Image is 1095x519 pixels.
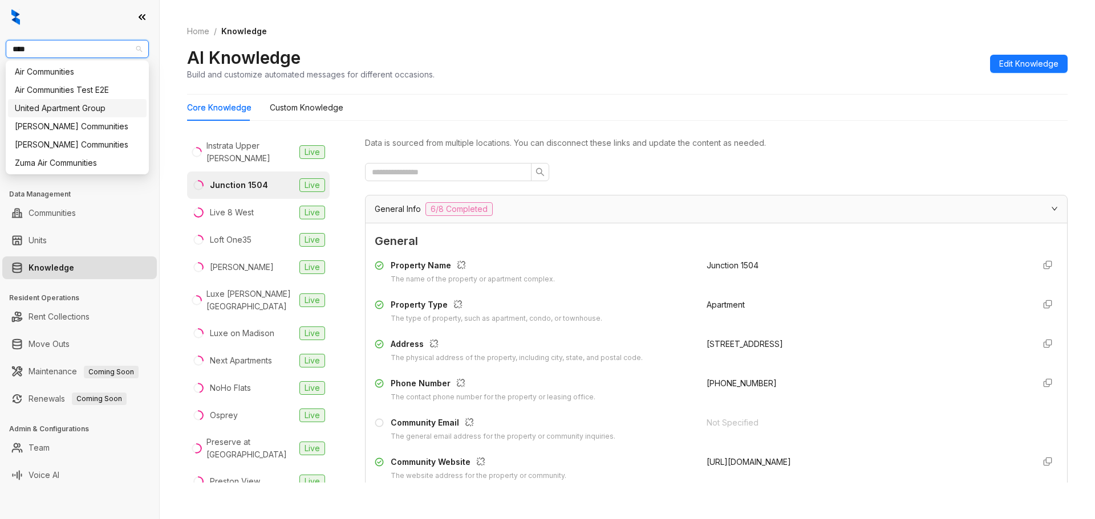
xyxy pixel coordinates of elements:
span: Live [299,381,325,395]
span: Live [299,206,325,219]
div: Phone Number [391,377,595,392]
span: Edit Knowledge [999,58,1058,70]
span: Knowledge [221,26,267,36]
a: Team [29,436,50,459]
h3: Data Management [9,189,159,199]
div: The general email address for the property or community inquiries. [391,431,615,442]
span: Junction 1504 [707,260,759,270]
div: Air Communities [15,66,140,78]
a: Home [185,25,212,38]
div: Loft One35 [210,234,252,246]
div: Luxe on Madison [210,327,274,340]
h3: Resident Operations [9,293,159,303]
span: Apartment [707,300,745,309]
img: logo [11,9,20,25]
span: Live [299,260,325,274]
a: RenewalsComing Soon [29,387,127,410]
span: Coming Soon [84,366,139,378]
span: Live [299,354,325,367]
div: Custom Knowledge [270,101,343,114]
a: Move Outs [29,333,70,355]
span: 6/8 Completed [425,202,493,216]
div: Air Communities Test E2E [8,81,147,99]
span: search [536,167,545,177]
a: Rent Collections [29,305,90,328]
div: The physical address of the property, including city, state, and postal code. [391,353,643,363]
div: Zuma Air Communities [8,154,147,172]
span: Live [299,408,325,422]
li: Leasing [2,125,157,148]
li: Voice AI [2,464,157,487]
li: Renewals [2,387,157,410]
div: NoHo Flats [210,382,251,394]
li: Units [2,229,157,252]
div: Luxe [PERSON_NAME][GEOGRAPHIC_DATA] [206,288,295,313]
div: Junction 1504 [210,179,268,191]
div: Property Name [391,259,555,274]
div: Zuma Air Communities [15,157,140,169]
span: expanded [1051,205,1058,212]
span: General Info [375,203,421,215]
div: Live 8 West [210,206,254,219]
div: United Apartment Group [8,99,147,117]
div: Address [391,338,643,353]
li: Communities [2,202,157,224]
a: Knowledge [29,256,74,279]
span: Live [299,233,325,247]
li: Rent Collections [2,305,157,328]
div: General Info6/8 Completed [366,195,1067,223]
div: The contact phone number for the property or leasing office. [391,392,595,403]
span: Live [299,293,325,307]
div: The name of the property or apartment complex. [391,274,555,285]
div: United Apartment Group [15,102,140,115]
li: Team [2,436,157,459]
div: Community Email [391,416,615,431]
div: [PERSON_NAME] [210,261,274,273]
li: Maintenance [2,360,157,383]
div: The website address for the property or community. [391,471,566,481]
div: Property Type [391,299,602,313]
h3: Admin & Configurations [9,424,159,434]
span: General [375,232,1058,250]
div: [PERSON_NAME] Communities [15,138,140,151]
span: Coming Soon [72,393,127,405]
span: Live [299,475,325,488]
div: Preserve at [GEOGRAPHIC_DATA] [206,436,295,461]
span: Live [299,145,325,159]
a: Communities [29,202,76,224]
div: [STREET_ADDRESS] [707,338,1025,350]
li: Knowledge [2,256,157,279]
div: Data is sourced from multiple locations. You can disconnect these links and update the content as... [365,137,1068,149]
div: Not Specified [707,416,1025,429]
a: Units [29,229,47,252]
div: Next Apartments [210,354,272,367]
a: Voice AI [29,464,59,487]
div: Osprey [210,409,238,422]
div: Build and customize automated messages for different occasions. [187,68,435,80]
div: Instrata Upper [PERSON_NAME] [206,140,295,165]
div: Preston View [210,475,260,488]
span: Live [299,442,325,455]
span: [PHONE_NUMBER] [707,378,777,388]
li: Leads [2,76,157,99]
li: / [214,25,217,38]
div: Community Website [391,456,566,471]
div: [PERSON_NAME] Communities [15,120,140,133]
li: Collections [2,153,157,175]
span: Live [299,178,325,192]
li: Move Outs [2,333,157,355]
span: Live [299,326,325,340]
div: Air Communities [8,63,147,81]
button: Edit Knowledge [990,55,1068,73]
span: [URL][DOMAIN_NAME] [707,457,791,467]
div: Villa Serena Communities [8,117,147,136]
h2: AI Knowledge [187,47,301,68]
div: Villa Serena Communities [8,136,147,154]
div: Core Knowledge [187,101,252,114]
div: The type of property, such as apartment, condo, or townhouse. [391,313,602,324]
div: Air Communities Test E2E [15,84,140,96]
